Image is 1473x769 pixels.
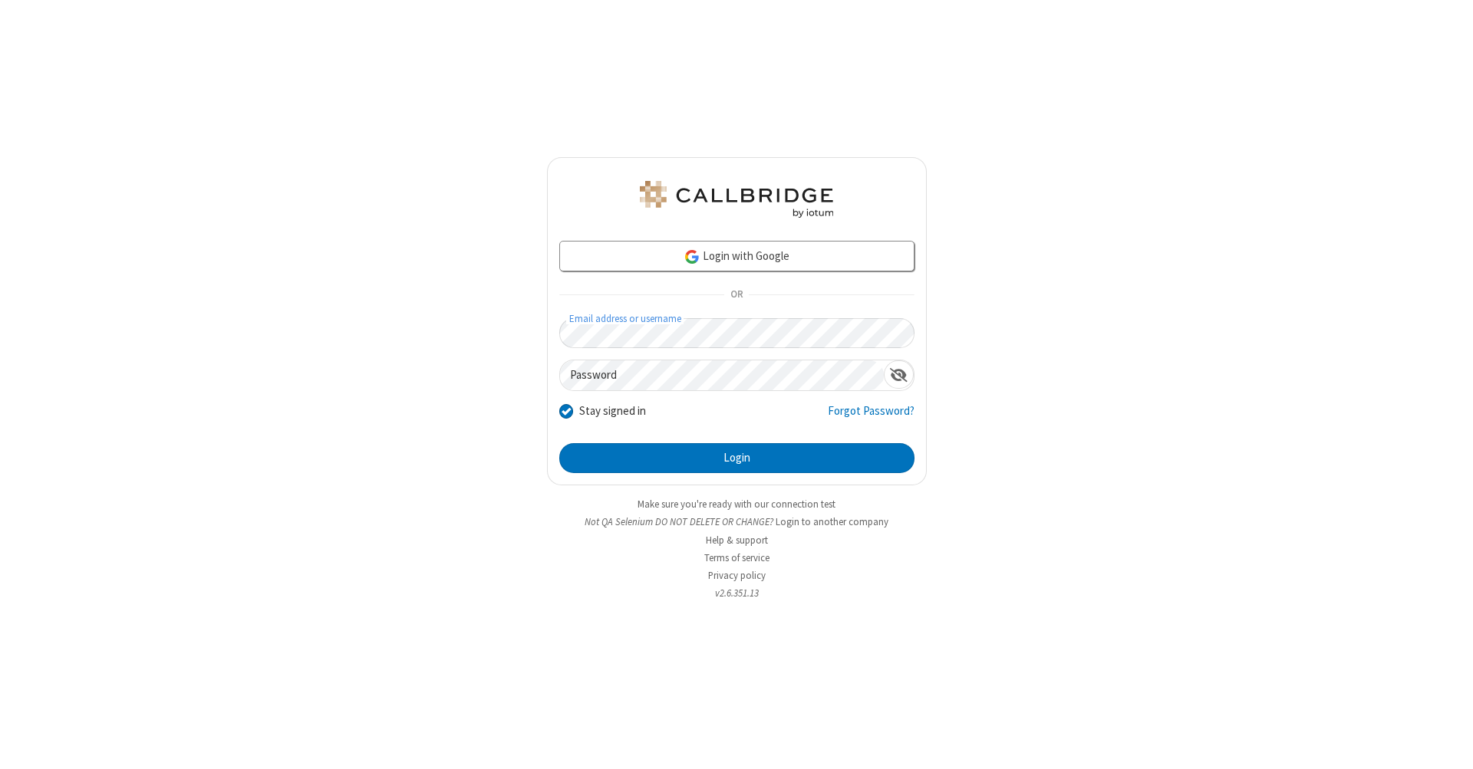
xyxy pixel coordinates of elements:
a: Privacy policy [708,569,766,582]
li: Not QA Selenium DO NOT DELETE OR CHANGE? [547,514,927,529]
input: Password [560,360,884,390]
a: Make sure you're ready with our connection test [638,498,835,511]
a: Forgot Password? [828,403,914,432]
label: Stay signed in [579,403,646,420]
button: Login to another company [776,514,888,529]
a: Help & support [706,534,768,547]
div: Show password [884,360,914,389]
img: QA Selenium DO NOT DELETE OR CHANGE [637,181,836,218]
a: Login with Google [559,241,914,271]
button: Login [559,443,914,474]
img: google-icon.png [684,248,700,265]
li: v2.6.351.13 [547,586,927,600]
span: OR [724,284,749,306]
input: Email address or username [559,318,914,348]
a: Terms of service [704,551,769,564]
